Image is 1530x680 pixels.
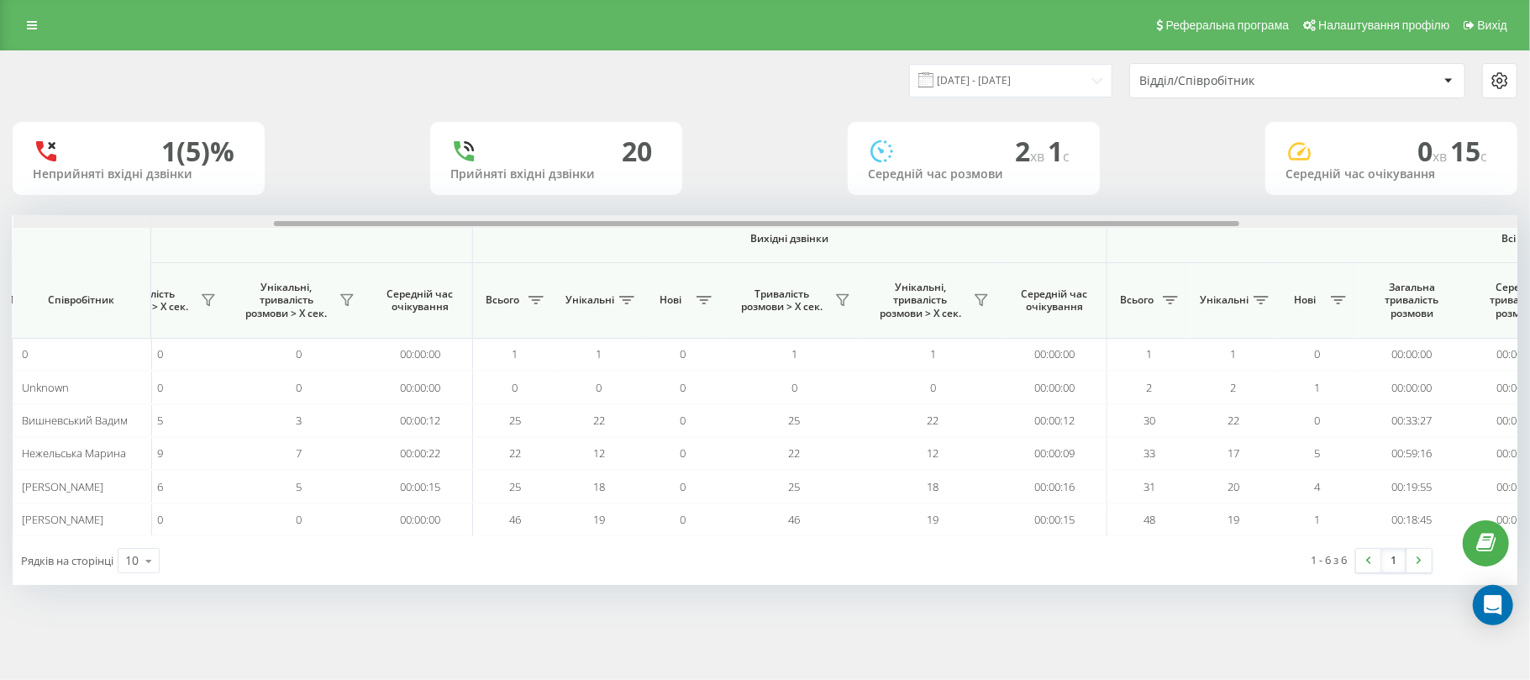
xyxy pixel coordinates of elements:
[1480,147,1487,166] span: c
[157,413,163,428] span: 5
[1002,371,1107,403] td: 00:00:00
[1315,445,1321,461] span: 5
[22,346,28,361] span: 0
[1144,512,1155,527] span: 48
[1144,413,1155,428] span: 30
[157,380,163,395] span: 0
[157,346,163,361] span: 0
[509,479,521,494] span: 25
[593,445,605,461] span: 12
[593,479,605,494] span: 18
[1228,413,1239,428] span: 22
[513,346,518,361] span: 1
[513,380,518,395] span: 0
[1315,479,1321,494] span: 4
[1144,479,1155,494] span: 31
[1228,479,1239,494] span: 20
[872,281,969,320] span: Унікальні, тривалість розмови > Х сек.
[789,413,801,428] span: 25
[1315,380,1321,395] span: 1
[27,293,136,307] span: Співробітник
[22,479,103,494] span: [PERSON_NAME]
[791,346,797,361] span: 1
[157,512,163,527] span: 0
[1015,133,1048,169] span: 2
[1166,18,1290,32] span: Реферальна програма
[622,135,652,167] div: 20
[593,512,605,527] span: 19
[930,346,936,361] span: 1
[1048,133,1070,169] span: 1
[1381,549,1406,572] a: 1
[1359,338,1464,371] td: 00:00:00
[513,232,1068,245] span: Вихідні дзвінки
[789,479,801,494] span: 25
[296,512,302,527] span: 0
[733,287,830,314] span: Тривалість розмови > Х сек.
[296,380,302,395] span: 0
[681,413,686,428] span: 0
[681,445,686,461] span: 0
[1002,470,1107,503] td: 00:00:16
[296,479,302,494] span: 5
[296,445,302,461] span: 7
[1030,147,1048,166] span: хв
[1478,18,1507,32] span: Вихід
[597,346,602,361] span: 1
[368,404,473,437] td: 00:00:12
[1312,551,1348,568] div: 1 - 6 з 6
[1002,338,1107,371] td: 00:00:00
[1231,380,1237,395] span: 2
[928,512,939,527] span: 19
[1139,74,1340,88] div: Відділ/Співробітник
[381,287,460,314] span: Середній час очікування
[1359,437,1464,470] td: 00:59:16
[1318,18,1449,32] span: Налаштування профілю
[565,293,614,307] span: Унікальні
[1228,512,1239,527] span: 19
[1144,445,1155,461] span: 33
[33,167,244,182] div: Неприйняті вхідні дзвінки
[1315,512,1321,527] span: 1
[509,413,521,428] span: 25
[368,338,473,371] td: 00:00:00
[509,445,521,461] span: 22
[681,479,686,494] span: 0
[22,445,126,461] span: Нежельська Марина
[1284,293,1326,307] span: Нові
[450,167,662,182] div: Прийняті вхідні дзвінки
[928,445,939,461] span: 12
[481,293,523,307] span: Всього
[1417,133,1450,169] span: 0
[868,167,1080,182] div: Середній час розмови
[1286,167,1497,182] div: Середній час очікування
[1359,470,1464,503] td: 00:19:55
[1372,281,1452,320] span: Загальна тривалість розмови
[22,512,103,527] span: [PERSON_NAME]
[1002,503,1107,536] td: 00:00:15
[789,512,801,527] span: 46
[1015,287,1094,314] span: Середній час очікування
[157,479,163,494] span: 6
[1231,346,1237,361] span: 1
[1359,371,1464,403] td: 00:00:00
[791,380,797,395] span: 0
[296,346,302,361] span: 0
[22,380,69,395] span: Unknown
[1002,437,1107,470] td: 00:00:09
[789,445,801,461] span: 22
[125,552,139,569] div: 10
[368,371,473,403] td: 00:00:00
[21,553,113,568] span: Рядків на сторінці
[1147,346,1153,361] span: 1
[928,413,939,428] span: 22
[1315,413,1321,428] span: 0
[1002,404,1107,437] td: 00:00:12
[161,135,234,167] div: 1 (5)%
[1063,147,1070,166] span: c
[930,380,936,395] span: 0
[681,346,686,361] span: 0
[296,413,302,428] span: 3
[593,413,605,428] span: 22
[238,281,334,320] span: Унікальні, тривалість розмови > Х сек.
